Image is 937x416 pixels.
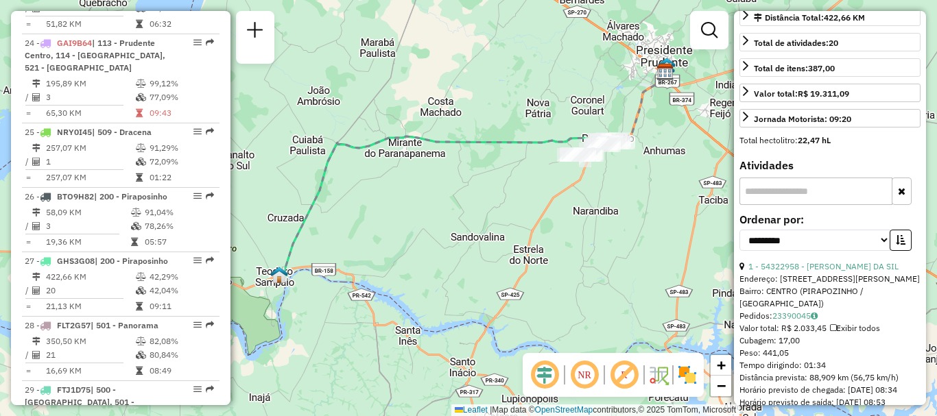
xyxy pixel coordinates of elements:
[739,396,921,408] div: Horário previsto de saída: [DATE] 08:53
[754,62,835,75] div: Total de itens:
[45,299,135,313] td: 21,13 KM
[25,191,167,201] span: 26 -
[717,377,726,394] span: −
[45,364,135,378] td: 16,69 KM
[811,312,818,320] i: Observações
[94,191,167,201] span: | 200 - Piraposinho
[136,158,146,166] i: % de utilização da cubagem
[57,320,91,330] span: FLT2G57
[739,371,921,384] div: Distância prevista: 88,909 km (56,75 km/h)
[206,38,214,47] em: Rota exportada
[131,238,138,246] i: Tempo total em rota
[528,358,561,391] span: Ocultar deslocamento
[149,348,214,362] td: 80,84%
[45,219,130,233] td: 3
[193,256,202,265] em: Opções
[95,256,168,266] span: | 200 - Piraposinho
[739,347,789,358] span: Peso: 441,05
[830,323,880,333] span: Exibir todos
[808,63,835,73] strong: 387,00
[136,351,146,359] i: % de utilização da cubagem
[193,192,202,200] em: Opções
[754,38,838,48] span: Total de atividades:
[206,127,214,136] em: Rota exportada
[57,38,92,48] span: GAI9B64
[57,127,92,137] span: NRY0I45
[32,158,40,166] i: Total de Atividades
[193,38,202,47] em: Opções
[772,310,818,321] a: 23390045
[25,155,32,169] td: /
[206,385,214,393] em: Rota exportada
[32,144,40,152] i: Distância Total
[136,286,146,295] i: % de utilização da cubagem
[739,8,921,26] a: Distância Total:422,66 KM
[754,12,865,24] div: Distância Total:
[136,144,146,152] i: % de utilização do peso
[798,135,831,145] strong: 22,47 hL
[149,141,214,155] td: 91,29%
[149,270,214,284] td: 42,29%
[136,173,143,182] i: Tempo total em rota
[824,12,865,23] span: 422,66 KM
[136,273,146,281] i: % de utilização do peso
[45,171,135,184] td: 257,07 KM
[149,90,214,104] td: 77,09%
[206,256,214,265] em: Rota exportada
[193,321,202,329] em: Opções
[739,273,921,285] div: Endereço: [STREET_ADDRESS][PERSON_NAME]
[656,63,674,81] img: CDD Presidente Prudente
[241,16,269,47] a: Nova sessão e pesquisa
[136,93,146,101] i: % de utilização da cubagem
[451,404,739,416] div: Map data © contributors,© 2025 TomTom, Microsoft
[149,77,214,90] td: 99,12%
[131,208,141,217] i: % de utilização do peso
[608,358,641,391] span: Exibir rótulo
[739,310,921,322] div: Pedidos:
[92,127,152,137] span: | 509 - Dracena
[32,286,40,295] i: Total de Atividades
[144,219,213,233] td: 78,26%
[270,266,288,284] img: PA - Rosana
[32,222,40,230] i: Total de Atividades
[57,191,94,201] span: BTO9H82
[32,351,40,359] i: Total de Atividades
[829,38,838,48] strong: 20
[739,322,921,334] div: Valor total: R$ 2.033,45
[739,159,921,172] h4: Atividades
[676,364,698,386] img: Exibir/Ocultar setores
[136,20,143,28] i: Tempo total em rota
[25,299,32,313] td: =
[535,405,593,415] a: OpenStreetMap
[25,364,32,378] td: =
[136,367,143,375] i: Tempo total em rota
[57,256,95,266] span: GHS3G08
[25,235,32,249] td: =
[739,134,921,147] div: Total hectolitro:
[648,364,669,386] img: Fluxo de ruas
[45,206,130,219] td: 58,09 KM
[149,171,214,184] td: 01:22
[25,171,32,184] td: =
[748,261,899,271] a: 1 - 54322958 - [PERSON_NAME] DA SIL
[32,337,40,345] i: Distância Total
[45,235,130,249] td: 19,36 KM
[193,127,202,136] em: Opções
[91,320,158,330] span: | 501 - Panorama
[149,299,214,313] td: 09:11
[739,58,921,77] a: Total de itens:387,00
[754,113,851,125] div: Jornada Motorista: 09:20
[658,57,676,75] img: Fads
[717,356,726,374] span: +
[490,405,492,415] span: |
[57,384,91,395] span: FTJ1D75
[45,17,135,31] td: 51,82 KM
[45,348,135,362] td: 21
[739,84,921,102] a: Valor total:R$ 19.311,09
[45,141,135,155] td: 257,07 KM
[25,219,32,233] td: /
[131,222,141,230] i: % de utilização da cubagem
[206,192,214,200] em: Rota exportada
[149,334,214,348] td: 82,08%
[25,127,152,137] span: 25 -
